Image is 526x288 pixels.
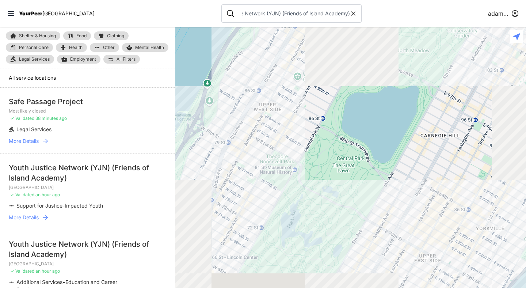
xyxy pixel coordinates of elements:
[488,9,508,18] span: adamabard
[9,239,167,259] div: Youth Justice Network (YJN) (Friends of Island Academy)
[9,108,167,114] p: Most likely closed
[16,279,62,285] span: Additional Services
[9,163,167,183] div: Youth Justice Network (YJN) (Friends of Island Academy)
[9,137,167,145] a: More Details
[10,192,34,197] span: ✓ Validated
[9,185,167,190] p: [GEOGRAPHIC_DATA]
[19,56,50,62] span: Legal Services
[6,43,53,52] a: Personal Care
[10,115,34,121] span: ✓ Validated
[10,268,34,274] span: ✓ Validated
[9,214,167,221] a: More Details
[19,10,42,16] span: YourPeer
[35,192,60,197] span: an hour ago
[70,56,96,62] span: Employment
[103,55,140,64] a: All Filters
[56,43,87,52] a: Health
[19,45,49,50] span: Personal Care
[103,45,115,50] span: Other
[35,268,60,274] span: an hour ago
[9,96,167,107] div: Safe Passage Project
[6,31,60,40] a: Shelter & Housing
[19,34,56,38] span: Shelter & Housing
[122,43,168,52] a: Mental Health
[57,55,100,64] a: Employment
[9,137,39,145] span: More Details
[19,11,95,16] a: YourPeer[GEOGRAPHIC_DATA]
[117,57,136,61] span: All Filters
[9,214,39,221] span: More Details
[69,45,83,50] span: Health
[9,261,167,267] p: [GEOGRAPHIC_DATA]
[488,9,519,18] button: adamabard
[62,279,65,285] span: •
[63,31,91,40] a: Food
[76,34,87,38] span: Food
[9,75,56,81] span: All service locations
[94,31,129,40] a: Clothing
[42,10,95,16] span: [GEOGRAPHIC_DATA]
[90,43,119,52] a: Other
[16,202,103,209] span: Support for Justice-Impacted Youth
[135,45,164,50] span: Mental Health
[107,34,124,38] span: Clothing
[35,115,67,121] span: 38 minutes ago
[238,10,350,17] input: Search
[16,126,52,132] span: Legal Services
[6,55,54,64] a: Legal Services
